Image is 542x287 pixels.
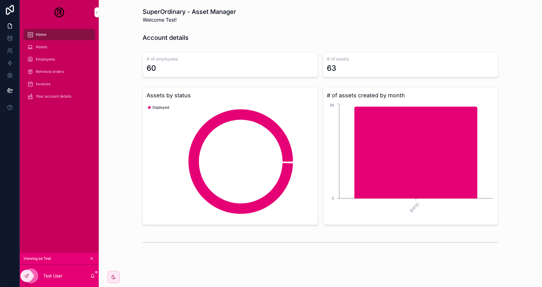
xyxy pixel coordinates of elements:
[143,7,236,16] h1: SuperOrdinary - Asset Manager
[23,256,51,261] span: Viewing as Test
[23,78,95,90] a: Invoices
[147,102,314,221] div: chart
[36,94,71,99] span: Your account details
[36,69,64,74] span: Retrieval orders
[23,41,95,53] a: Assets
[23,54,95,65] a: Employees
[54,7,64,17] img: App logo
[23,29,95,40] a: Home
[147,91,314,100] h3: Assets by status
[143,33,189,42] h1: Account details
[43,273,62,279] p: Test User
[332,196,334,200] tspan: 0
[409,202,420,213] text: [DATE]
[36,82,50,87] span: Invoices
[36,32,46,37] span: Home
[143,16,236,23] span: Welcome Test!
[147,63,156,73] div: 60
[36,57,55,62] span: Employees
[327,56,494,62] h3: # of assets
[327,91,494,100] h3: # of assets created by month
[23,91,95,102] a: Your account details
[152,105,169,110] span: Deployed
[36,44,47,49] span: Assets
[23,66,95,77] a: Retrieval orders
[147,56,314,62] h3: # of employees
[327,63,336,73] div: 63
[20,25,99,110] div: scrollable content
[330,103,334,108] tspan: 65
[327,102,494,221] div: chart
